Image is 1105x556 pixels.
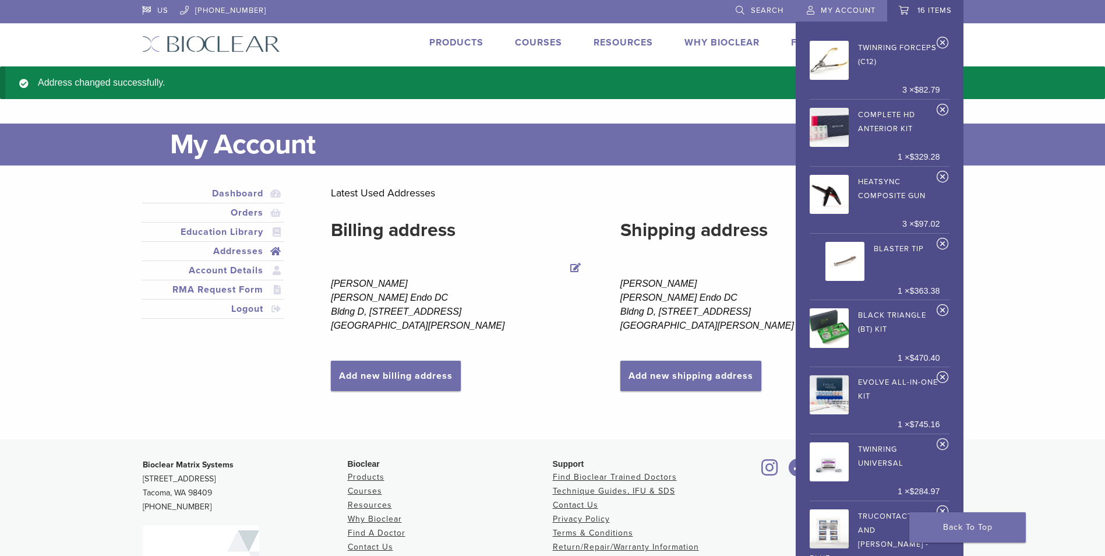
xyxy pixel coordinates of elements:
a: Privacy Policy [553,514,610,524]
a: Edit Billing address [568,261,584,277]
bdi: 363.38 [909,286,940,295]
bdi: 82.79 [914,85,940,94]
bdi: 284.97 [909,487,940,496]
a: Find Bioclear Trained Doctors [553,472,677,482]
a: Remove HeatSync Composite Gun from cart [937,170,949,188]
bdi: 470.40 [909,353,940,363]
a: Contact Us [553,500,598,510]
a: Remove TruContact Saws and Sanders - Blue from cart [937,505,949,522]
span: Bioclear [348,459,380,469]
span: $ [909,487,914,496]
a: Bioclear [785,466,811,477]
bdi: 745.16 [909,420,940,429]
a: Products [348,472,384,482]
a: Remove Complete HD Anterior Kit from cart [937,103,949,121]
a: Courses [515,37,562,48]
span: $ [909,353,914,363]
a: Orders [144,206,282,220]
a: Why Bioclear [348,514,402,524]
a: Education Library [144,225,282,239]
span: 3 × [902,84,940,97]
a: Remove Evolve All-in-One Kit from cart [937,371,949,388]
span: $ [909,286,914,295]
a: Technique Guides, IFU & SDS [553,486,675,496]
span: $ [914,85,919,94]
span: 3 × [902,218,940,231]
a: Resources [348,500,392,510]
h1: My Account [170,124,963,166]
span: 1 × [898,151,940,164]
span: 1 × [898,418,940,431]
a: Black Triangle (BT) Kit [810,305,940,347]
a: Remove TwinRing Universal from cart [937,438,949,455]
a: Courses [348,486,382,496]
p: Latest Used Addresses [331,184,945,202]
a: Addresses [144,244,282,258]
a: Evolve All-in-One Kit [810,372,940,414]
a: Blaster Tip [825,238,924,281]
a: TwinRing Forceps (C12) [810,37,940,80]
a: Find A Doctor [791,37,869,48]
a: HeatSync Composite Gun [810,171,940,214]
a: Complete HD Anterior Kit [810,104,940,147]
strong: Bioclear Matrix Systems [143,460,234,470]
span: $ [914,219,919,228]
address: [PERSON_NAME] [PERSON_NAME] Endo DC Bldng D, [STREET_ADDRESS] [GEOGRAPHIC_DATA][PERSON_NAME] [620,277,946,333]
img: Blaster Tip [825,242,864,281]
span: Support [553,459,584,469]
h2: Shipping address [620,216,946,244]
a: Return/Repair/Warranty Information [553,542,699,552]
span: 1 × [898,485,940,498]
h2: Billing address [331,216,584,244]
a: Terms & Conditions [553,528,633,538]
a: Account Details [144,263,282,277]
img: Black Triangle (BT) Kit [810,308,849,347]
a: Resources [594,37,653,48]
a: Remove TwinRing Forceps (C12) from cart [937,36,949,54]
span: Search [751,6,783,15]
a: Dashboard [144,186,282,200]
a: Add new billing address [331,361,461,391]
img: Evolve All-in-One Kit [810,375,849,414]
a: Contact Us [348,542,393,552]
span: $ [909,152,914,161]
img: TwinRing Universal [810,442,849,481]
a: TwinRing Universal [810,439,940,481]
span: 1 × [898,285,940,298]
img: Bioclear [142,36,280,52]
a: Back To Top [909,512,1026,543]
a: Why Bioclear [684,37,760,48]
a: Bioclear [758,466,782,477]
span: 1 × [898,352,940,365]
a: Logout [144,302,282,316]
img: TruContact Saws and Sanders - Blue [810,509,849,548]
img: TwinRing Forceps (C12) [810,41,849,80]
a: Add new shipping address [620,361,761,391]
a: RMA Request Form [144,283,282,297]
a: Remove Blaster Tip from cart [937,237,949,255]
nav: Account pages [142,184,284,333]
bdi: 97.02 [914,219,940,228]
address: [PERSON_NAME] [PERSON_NAME] Endo DC Bldng D, [STREET_ADDRESS] [GEOGRAPHIC_DATA][PERSON_NAME] [331,277,584,333]
span: $ [909,420,914,429]
bdi: 329.28 [909,152,940,161]
img: Complete HD Anterior Kit [810,108,849,147]
p: [STREET_ADDRESS] Tacoma, WA 98409 [PHONE_NUMBER] [143,458,348,514]
a: Products [429,37,483,48]
a: Find A Doctor [348,528,405,538]
a: Remove Black Triangle (BT) Kit from cart [937,304,949,321]
img: HeatSync Composite Gun [810,175,849,214]
span: My Account [821,6,875,15]
span: 16 items [917,6,952,15]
